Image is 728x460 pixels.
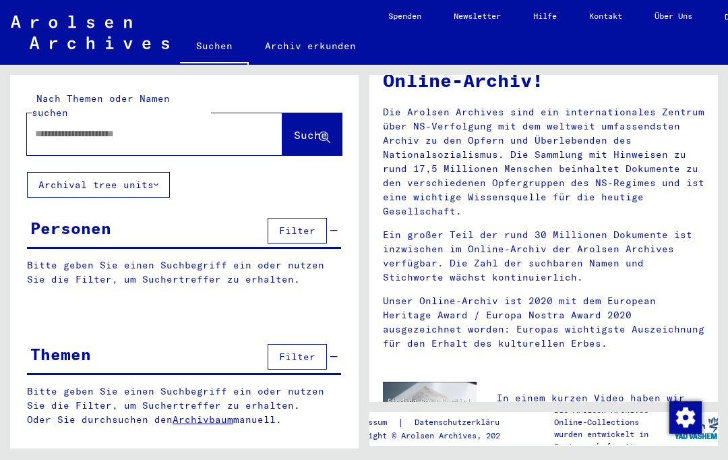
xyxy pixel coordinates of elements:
[554,428,674,453] p: wurden entwickelt in Partnerschaft mit
[27,384,342,427] p: Bitte geben Sie einen Suchbegriff ein oder nutzen Sie die Filter, um Suchertreffer zu erhalten. O...
[383,294,704,351] p: Unser Online-Archiv ist 2020 mit dem European Heritage Award / Europa Nostra Award 2020 ausgezeic...
[268,218,327,243] button: Filter
[27,258,341,287] p: Bitte geben Sie einen Suchbegriff ein oder nutzen Sie die Filter, um Suchertreffer zu erhalten.
[383,105,704,219] p: Die Arolsen Archives sind ein internationales Zentrum über NS-Verfolgung mit dem weltweit umfasse...
[279,225,315,237] span: Filter
[383,382,477,433] img: video.jpg
[173,413,233,426] a: Archivbaum
[344,415,525,430] div: |
[268,344,327,370] button: Filter
[11,16,169,49] img: Arolsen_neg.svg
[30,342,91,366] div: Themen
[669,401,701,433] div: Zustimmung ändern
[27,172,170,198] button: Archival tree units
[294,128,328,142] span: Suche
[180,30,249,65] a: Suchen
[30,216,111,240] div: Personen
[669,401,702,434] img: Zustimmung ändern
[383,228,704,285] p: Ein großer Teil der rund 30 Millionen Dokumente ist inzwischen im Online-Archiv der Arolsen Archi...
[404,415,525,430] a: Datenschutzerklärung
[554,404,674,428] p: Die Arolsen Archives Online-Collections
[344,430,525,442] p: Copyright © Arolsen Archives, 2021
[344,415,398,430] a: Impressum
[279,351,315,363] span: Filter
[32,92,170,119] mat-label: Nach Themen oder Namen suchen
[497,391,704,448] p: In einem kurzen Video haben wir für Sie die wichtigsten Tipps für die Suche im Online-Archiv zusa...
[249,30,372,62] a: Archiv erkunden
[282,113,342,155] button: Suche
